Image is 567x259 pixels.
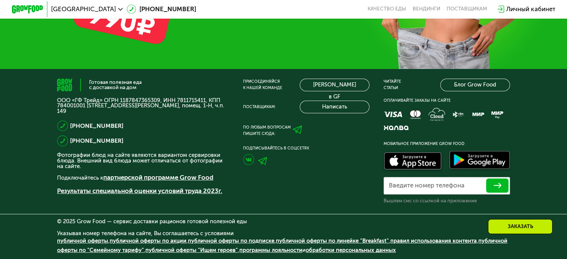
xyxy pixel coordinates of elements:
a: правил использования контента [390,237,477,244]
a: Вендинги [413,6,440,12]
label: Введите номер телефона [389,183,464,188]
span: [GEOGRAPHIC_DATA] [51,6,116,12]
div: © 2025 Grow Food — сервис доставки рационов готовой полезной еды [57,219,510,224]
div: Мобильное приложение Grow Food [384,141,510,147]
div: Оплачивайте заказы на сайте [384,98,510,104]
p: ООО «ГФ Трейд» ОГРН 1187847365309, ИНН 7811715411, КПП 784001001 [STREET_ADDRESS][PERSON_NAME], п... [57,98,229,114]
a: публичной оферты по линейке "Breakfast" [276,237,389,244]
a: публичной оферты [57,237,108,244]
a: Качество еды [368,6,406,12]
a: программы лояльности [239,247,302,253]
div: Готовая полезная еда с доставкой на дом [89,80,142,90]
div: Поставщикам: [243,104,276,110]
div: Заказать [488,219,552,234]
div: Личный кабинет [506,4,555,14]
div: Подписывайтесь в соцсетях [243,145,369,152]
div: Указывая номер телефона на сайте, Вы соглашаетесь с условиями [57,231,510,259]
div: Вышлем смс со ссылкой на приложение [384,198,510,204]
p: Подключайтесь к [57,173,229,182]
a: [PHONE_NUMBER] [70,136,123,145]
a: партнерской программе Grow Food [103,174,213,181]
span: , , , , , , , и [57,237,507,253]
div: Присоединяйся к нашей команде [243,79,282,91]
a: публичной оферты по подписке [188,237,274,244]
a: публичной оферты "Ищем героев" [145,247,238,253]
div: По любым вопросам пишите сюда: [243,124,291,137]
a: публичной оферты по акции [110,237,186,244]
p: Фотографии блюд на сайте являются вариантом сервировки блюда. Внешний вид блюда может отличаться ... [57,152,229,169]
a: обработки персональных данных [306,247,396,253]
button: Написать [300,101,369,113]
div: поставщикам [447,6,487,12]
a: [PHONE_NUMBER] [70,121,123,130]
a: Блог Grow Food [440,79,510,91]
a: [PHONE_NUMBER] [127,4,196,14]
img: Доступно в Google Play [447,149,512,172]
div: Читайте статьи [384,79,401,91]
a: Результаты специальной оценки условий труда 2023г. [57,187,222,195]
a: [PERSON_NAME] в GF [300,79,369,91]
